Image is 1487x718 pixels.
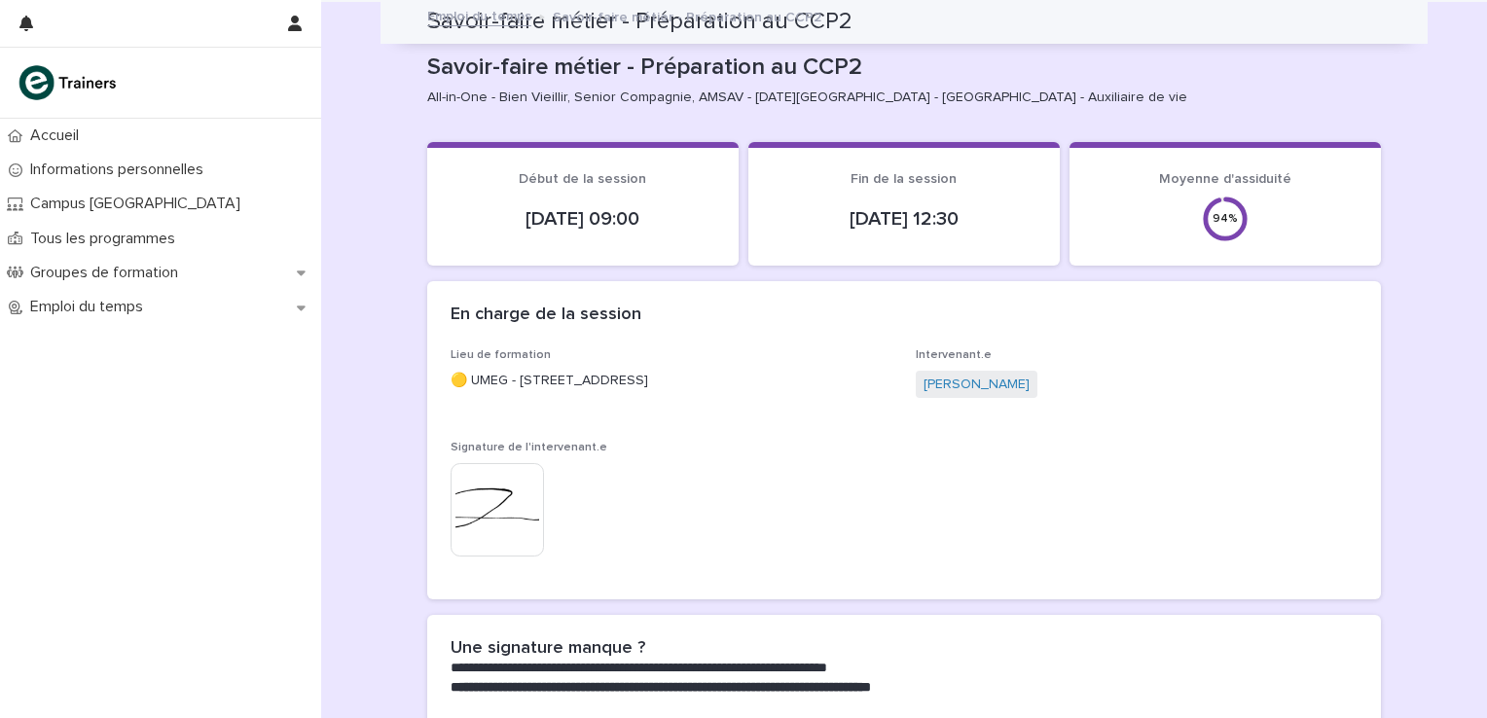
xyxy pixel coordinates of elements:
[451,207,715,231] p: [DATE] 09:00
[772,207,1036,231] p: [DATE] 12:30
[1202,212,1249,226] div: 94 %
[22,161,219,179] p: Informations personnelles
[427,90,1365,106] p: All-in-One - Bien Vieillir, Senior Compagnie, AMSAV - [DATE][GEOGRAPHIC_DATA] - [GEOGRAPHIC_DATA]...
[22,195,256,213] p: Campus [GEOGRAPHIC_DATA]
[851,172,957,186] span: Fin de la session
[451,442,607,453] span: Signature de l'intervenant.e
[451,638,645,660] h2: Une signature manque ?
[427,54,1373,82] p: Savoir-faire métier - Préparation au CCP2
[1159,172,1291,186] span: Moyenne d'assiduité
[16,63,123,102] img: K0CqGN7SDeD6s4JG8KQk
[22,126,94,145] p: Accueil
[427,4,531,26] a: Emploi du temps
[22,298,159,316] p: Emploi du temps
[924,375,1030,395] a: [PERSON_NAME]
[519,172,646,186] span: Début de la session
[451,349,551,361] span: Lieu de formation
[22,264,194,282] p: Groupes de formation
[553,5,821,26] p: Savoir-faire métier - Préparation au CCP2
[916,349,992,361] span: Intervenant.e
[451,305,641,326] h2: En charge de la session
[451,371,892,391] p: 🟡 UMEG - [STREET_ADDRESS]
[22,230,191,248] p: Tous les programmes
